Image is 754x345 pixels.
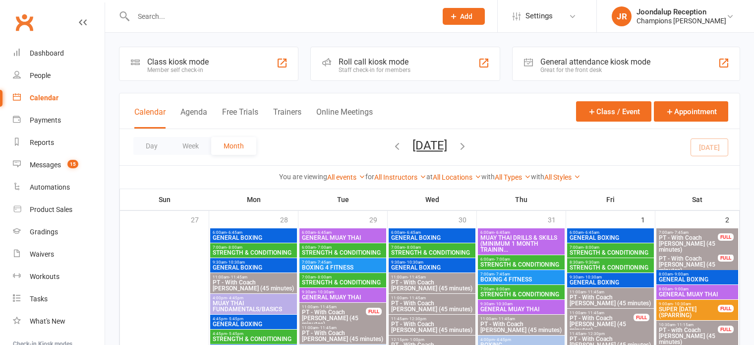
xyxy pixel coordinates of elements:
[191,211,209,227] div: 27
[391,321,473,333] span: PT - With Coach [PERSON_NAME] (45 minutes)
[316,230,332,235] span: - 6:45am
[569,265,652,271] span: STRENGTH & CONDITIONING
[212,296,295,300] span: 4:00pm
[718,254,734,262] div: FULL
[30,228,58,236] div: Gradings
[30,71,51,79] div: People
[725,211,739,227] div: 2
[170,137,211,155] button: Week
[655,189,740,210] th: Sat
[391,260,473,265] span: 9:30am
[494,272,510,276] span: - 7:45am
[480,338,563,342] span: 4:00pm
[569,290,652,294] span: 11:00am
[673,302,691,306] span: - 10:30am
[279,173,327,181] strong: You are viewing
[13,310,105,333] a: What's New
[130,9,430,23] input: Search...
[67,160,78,168] span: 15
[658,291,737,297] span: GENERAL MUAY THAI
[495,338,511,342] span: - 4:45pm
[673,287,689,291] span: - 9:00am
[212,260,295,265] span: 9:30am
[540,57,650,67] div: General attendance kiosk mode
[569,250,652,256] span: STRENGTH & CONDITIONING
[460,12,472,20] span: Add
[391,250,473,256] span: STRENGTH & CONDITIONING
[405,245,421,250] span: - 8:00am
[30,49,64,57] div: Dashboard
[301,250,384,256] span: STRENGTH & CONDITIONING
[586,290,604,294] span: - 11:45am
[301,326,384,330] span: 11:00am
[480,287,563,291] span: 7:00am
[30,295,48,303] div: Tasks
[544,173,580,181] a: All Styles
[120,189,209,210] th: Sun
[273,107,301,129] button: Trainers
[391,338,473,342] span: 12:15pm
[718,326,734,333] div: FULL
[675,323,694,327] span: - 11:15am
[480,291,563,297] span: STRENGTH & CONDITIONING
[658,302,719,306] span: 9:00am
[301,275,384,279] span: 7:00am
[480,230,563,235] span: 6:00am
[13,243,105,266] a: Waivers
[576,101,651,122] button: Class / Event
[30,273,59,280] div: Workouts
[374,173,426,181] a: All Instructors
[366,308,382,315] div: FULL
[412,138,447,152] button: [DATE]
[13,87,105,109] a: Calendar
[227,317,243,321] span: - 5:45pm
[301,305,366,309] span: 11:00am
[548,211,566,227] div: 31
[301,265,384,271] span: BOXING 4 FITNESS
[569,245,652,250] span: 7:00am
[280,211,298,227] div: 28
[407,275,426,279] span: - 11:45am
[673,272,689,276] span: - 9:00am
[586,311,604,315] span: - 11:45am
[227,230,242,235] span: - 6:45am
[316,290,334,294] span: - 10:30am
[318,326,337,330] span: - 11:45am
[212,275,295,279] span: 11:00am
[583,245,599,250] span: - 8:00am
[316,275,332,279] span: - 8:00am
[391,296,473,300] span: 11:00am
[301,245,384,250] span: 6:00am
[212,250,295,256] span: STRENGTH & CONDITIONING
[209,189,298,210] th: Mon
[569,279,652,285] span: GENERAL BOXING
[481,173,495,181] strong: with
[634,314,649,321] div: FULL
[301,260,384,265] span: 7:00am
[339,57,410,67] div: Roll call kiosk mode
[480,272,563,276] span: 7:00am
[212,235,295,241] span: GENERAL BOXING
[391,245,473,250] span: 7:00am
[480,321,563,333] span: PT - With Coach [PERSON_NAME] (45 minutes)
[30,317,65,325] div: What's New
[641,211,655,227] div: 1
[391,230,473,235] span: 6:00am
[316,107,373,129] button: Online Meetings
[222,107,258,129] button: Free Trials
[229,275,247,279] span: - 11:45am
[391,300,473,312] span: PT - With Coach [PERSON_NAME] (45 minutes)
[211,137,256,155] button: Month
[30,161,61,169] div: Messages
[459,211,476,227] div: 30
[566,189,655,210] th: Fri
[13,199,105,221] a: Product Sales
[301,279,384,285] span: STRENGTH & CONDITIONING
[212,300,295,312] span: MUAY THAI FUNDAMENTALS/BASICS
[147,67,209,73] div: Member self check-in
[583,260,599,265] span: - 9:30am
[477,189,566,210] th: Thu
[227,332,243,336] span: - 5:45pm
[30,183,70,191] div: Automations
[365,173,374,181] strong: for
